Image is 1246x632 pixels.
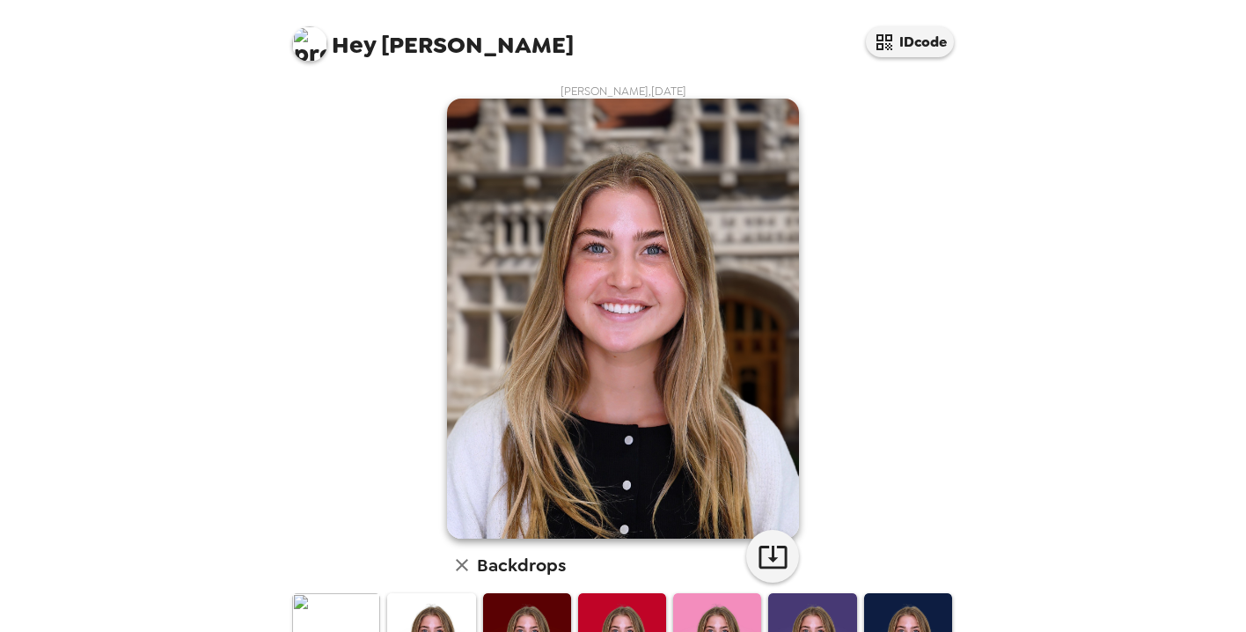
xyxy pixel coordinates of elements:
span: [PERSON_NAME] , [DATE] [561,84,686,99]
h6: Backdrops [477,551,566,579]
button: IDcode [866,26,954,57]
span: [PERSON_NAME] [292,18,574,57]
img: user [447,99,799,539]
img: profile pic [292,26,327,62]
span: Hey [332,29,376,61]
